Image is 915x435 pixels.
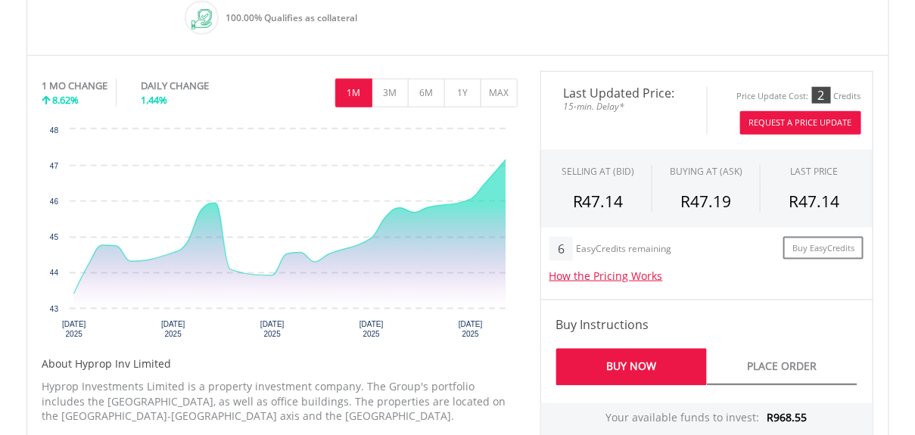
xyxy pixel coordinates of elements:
span: 8.62% [53,93,79,107]
button: Request A Price Update [740,111,861,135]
text: [DATE] 2025 [459,320,483,338]
text: 46 [49,197,58,206]
text: 45 [49,233,58,241]
text: [DATE] 2025 [61,320,86,338]
svg: Interactive chart [42,122,518,349]
button: MAX [481,79,518,107]
div: LAST PRICE [791,165,839,178]
span: 15-min. Delay* [552,99,696,113]
div: 2 [812,87,831,104]
div: SELLING AT (BID) [562,165,634,178]
h5: About Hyprop Inv Limited [42,356,518,371]
span: R47.14 [789,191,840,212]
p: Hyprop Investments Limited is a property investment company. The Group's portfolio includes the [... [42,379,518,424]
text: [DATE] 2025 [260,320,285,338]
text: 44 [49,269,58,277]
span: 100.00% Qualifies as collateral [226,11,358,24]
div: Price Update Cost: [737,91,809,102]
div: 6 [549,237,573,261]
text: [DATE] 2025 [359,320,384,338]
text: 47 [49,162,58,170]
div: Chart. Highcharts interactive chart. [42,122,518,349]
span: 1.44% [141,93,167,107]
button: 6M [408,79,445,107]
div: DAILY CHANGE [141,79,260,93]
h4: Buy Instructions [556,315,857,334]
text: 43 [49,305,58,313]
a: How the Pricing Works [549,269,663,283]
span: R47.19 [680,191,731,212]
div: Credits [834,91,861,102]
text: 48 [49,126,58,135]
a: Buy EasyCredits [783,237,864,260]
img: collateral-qualifying-green.svg [191,9,212,30]
a: Buy Now [556,349,707,386]
div: 1 MO CHANGE [42,79,108,93]
button: 1Y [444,79,481,107]
span: R968.55 [767,411,808,425]
button: 1M [335,79,372,107]
span: R47.14 [573,191,624,212]
button: 3M [372,79,409,107]
span: Last Updated Price: [552,87,696,99]
div: EasyCredits remaining [576,244,671,256]
text: [DATE] 2025 [160,320,185,338]
span: BUYING AT (ASK) [670,165,742,178]
a: Place Order [707,349,857,386]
